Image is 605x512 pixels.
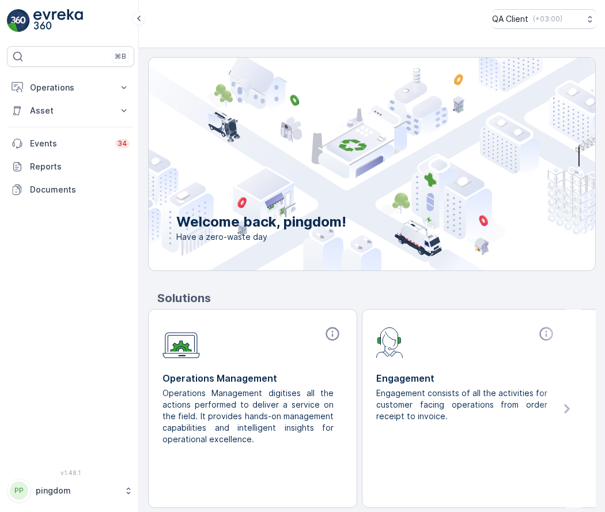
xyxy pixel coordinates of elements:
p: ( +03:00 ) [533,14,562,24]
p: Operations Management [162,371,343,385]
span: v 1.48.1 [7,469,134,476]
p: Operations Management digitises all the actions performed to deliver a service on the field. It p... [162,387,334,445]
p: Solutions [157,289,596,307]
p: Asset [30,105,111,116]
p: Engagement [376,371,557,385]
div: PP [10,481,28,500]
img: module-icon [376,326,403,358]
p: QA Client [492,13,528,25]
p: Reports [30,161,130,172]
a: Events34 [7,132,134,155]
p: ⌘B [115,52,126,61]
a: Reports [7,155,134,178]
p: Operations [30,82,111,93]
button: QA Client(+03:00) [492,9,596,29]
p: 34 [118,139,127,148]
img: module-icon [162,326,200,359]
button: Operations [7,76,134,99]
button: Asset [7,99,134,122]
p: Engagement consists of all the activities for customer facing operations from order receipt to in... [376,387,547,422]
span: Have a zero-waste day [176,231,346,243]
button: PPpingdom [7,479,134,503]
p: pingdom [36,485,118,496]
img: logo [7,9,30,32]
img: city illustration [97,58,595,270]
p: Welcome back, pingdom! [176,213,346,231]
a: Documents [7,178,134,201]
p: Events [30,138,108,149]
img: logo_light-DOdMpM7g.png [33,9,83,32]
p: Documents [30,184,130,195]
